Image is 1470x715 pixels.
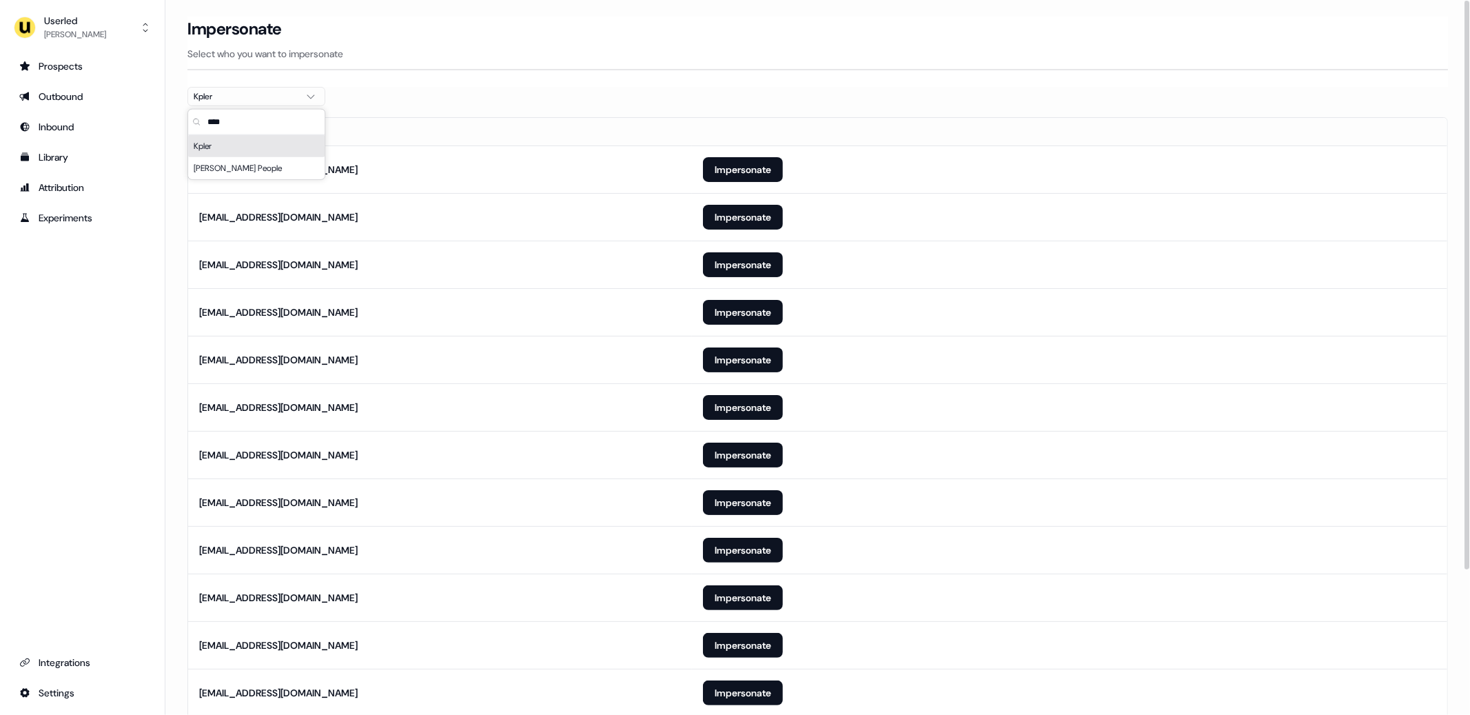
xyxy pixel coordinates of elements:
[11,207,154,229] a: Go to experiments
[199,543,358,557] div: [EMAIL_ADDRESS][DOMAIN_NAME]
[703,252,783,277] button: Impersonate
[199,353,358,367] div: [EMAIL_ADDRESS][DOMAIN_NAME]
[188,135,325,179] div: Suggestions
[703,395,783,420] button: Impersonate
[19,90,145,103] div: Outbound
[188,118,692,145] th: Email
[44,28,106,41] div: [PERSON_NAME]
[187,19,282,39] h3: Impersonate
[188,157,325,179] div: [PERSON_NAME] People
[11,55,154,77] a: Go to prospects
[703,300,783,325] button: Impersonate
[703,348,783,372] button: Impersonate
[194,90,297,103] div: Kpler
[703,681,783,705] button: Impersonate
[187,87,325,106] button: Kpler
[11,85,154,108] a: Go to outbound experience
[19,686,145,700] div: Settings
[11,652,154,674] a: Go to integrations
[19,181,145,194] div: Attribution
[199,448,358,462] div: [EMAIL_ADDRESS][DOMAIN_NAME]
[703,157,783,182] button: Impersonate
[199,305,358,319] div: [EMAIL_ADDRESS][DOMAIN_NAME]
[199,496,358,510] div: [EMAIL_ADDRESS][DOMAIN_NAME]
[199,258,358,272] div: [EMAIL_ADDRESS][DOMAIN_NAME]
[11,177,154,199] a: Go to attribution
[703,585,783,610] button: Impersonate
[703,633,783,658] button: Impersonate
[703,443,783,467] button: Impersonate
[703,490,783,515] button: Impersonate
[187,47,1448,61] p: Select who you want to impersonate
[199,210,358,224] div: [EMAIL_ADDRESS][DOMAIN_NAME]
[199,638,358,652] div: [EMAIL_ADDRESS][DOMAIN_NAME]
[199,401,358,414] div: [EMAIL_ADDRESS][DOMAIN_NAME]
[19,59,145,73] div: Prospects
[19,656,145,669] div: Integrations
[11,146,154,168] a: Go to templates
[188,135,325,157] div: Kpler
[19,211,145,225] div: Experiments
[703,205,783,230] button: Impersonate
[11,11,154,44] button: Userled[PERSON_NAME]
[19,120,145,134] div: Inbound
[703,538,783,563] button: Impersonate
[44,14,106,28] div: Userled
[19,150,145,164] div: Library
[11,116,154,138] a: Go to Inbound
[199,591,358,605] div: [EMAIL_ADDRESS][DOMAIN_NAME]
[11,682,154,704] a: Go to integrations
[199,686,358,700] div: [EMAIL_ADDRESS][DOMAIN_NAME]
